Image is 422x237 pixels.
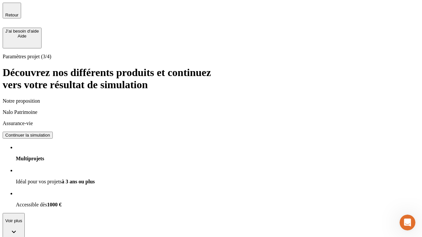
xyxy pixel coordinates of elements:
[3,120,224,126] p: Assurance-vie
[3,3,21,18] button: Retour
[47,202,62,207] span: 1000 €
[5,133,50,138] div: Continuer la simulation
[3,109,224,115] p: Nalo Patrimoine
[3,28,42,48] button: J’ai besoin d'aideAide
[16,156,44,161] span: Multiprojets
[400,215,415,230] iframe: Intercom live chat
[5,218,22,223] p: Voir plus
[3,98,224,104] p: Notre proposition
[3,54,224,60] p: Paramètres projet (3/4)
[16,179,62,184] span: Idéal pour vos projets
[5,34,39,39] div: Aide
[5,29,39,34] div: J’ai besoin d'aide
[62,179,95,184] span: à 3 ans ou plus
[5,13,18,17] span: Retour
[16,202,47,207] span: Accessible dès
[3,66,211,91] span: Découvrez nos différents produits et continuez vers votre résultat de simulation
[3,132,53,139] button: Continuer la simulation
